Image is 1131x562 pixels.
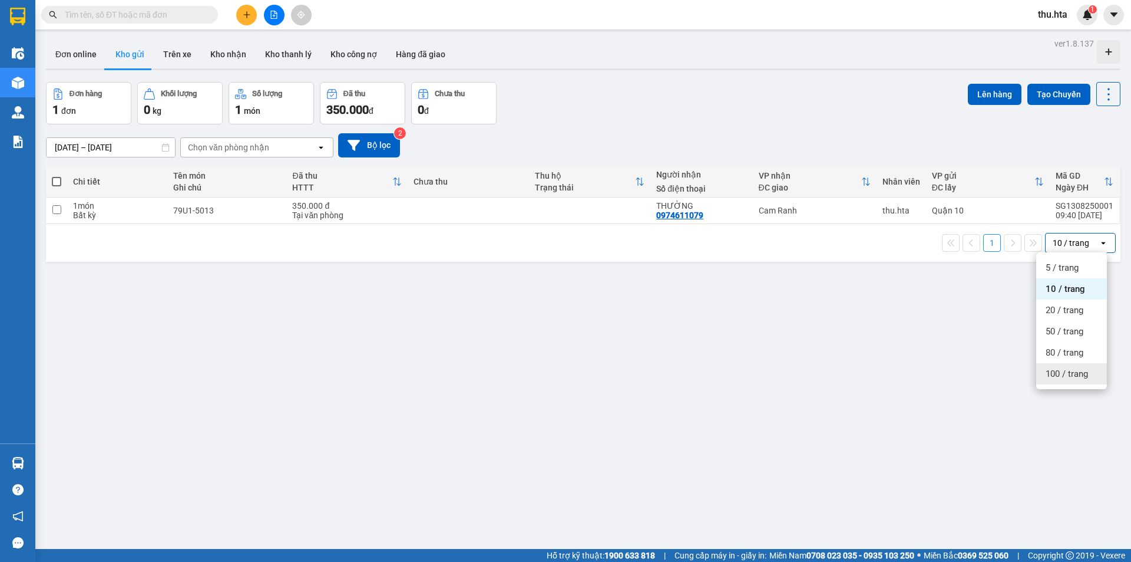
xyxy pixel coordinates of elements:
[73,177,161,186] div: Chi tiết
[656,211,703,220] div: 0974611079
[968,84,1021,105] button: Lên hàng
[46,40,106,68] button: Đơn online
[153,106,161,116] span: kg
[1046,304,1083,316] span: 20 / trang
[12,77,24,89] img: warehouse-icon
[137,82,223,124] button: Khối lượng0kg
[173,183,281,192] div: Ghi chú
[656,184,746,193] div: Số điện thoại
[674,549,766,562] span: Cung cấp máy in - giấy in:
[10,8,25,25] img: logo-vxr
[882,206,920,215] div: thu.hta
[414,177,523,186] div: Chưa thu
[291,5,312,25] button: aim
[1046,283,1085,295] span: 10 / trang
[12,47,24,60] img: warehouse-icon
[338,133,400,157] button: Bộ lọc
[369,106,373,116] span: đ
[243,11,251,19] span: plus
[656,201,746,211] div: THƯỜNG
[604,551,655,560] strong: 1900 633 818
[1097,40,1120,64] div: Tạo kho hàng mới
[244,106,260,116] span: món
[924,549,1008,562] span: Miền Bắc
[297,11,305,19] span: aim
[1056,201,1113,211] div: SG1308250001
[256,40,321,68] button: Kho thanh lý
[1099,238,1108,248] svg: open
[12,484,24,495] span: question-circle
[1036,252,1107,389] ul: Menu
[292,201,401,211] div: 350.000 đ
[1082,9,1093,20] img: icon-new-feature
[12,136,24,148] img: solution-icon
[70,90,102,98] div: Đơn hàng
[326,103,369,117] span: 350.000
[12,457,24,469] img: warehouse-icon
[882,177,920,186] div: Nhân viên
[73,201,161,211] div: 1 món
[201,40,256,68] button: Kho nhận
[61,106,76,116] span: đơn
[983,234,1001,252] button: 1
[1046,368,1088,380] span: 100 / trang
[73,211,161,220] div: Bất kỳ
[1053,237,1089,249] div: 10 / trang
[424,106,429,116] span: đ
[321,40,386,68] button: Kho công nợ
[252,90,282,98] div: Số lượng
[173,171,281,180] div: Tên món
[529,166,650,198] th: Toggle SortBy
[547,549,655,562] span: Hỗ trợ kỹ thuật:
[535,171,635,180] div: Thu hộ
[926,166,1050,198] th: Toggle SortBy
[12,106,24,119] img: warehouse-icon
[1056,171,1104,180] div: Mã GD
[806,551,914,560] strong: 0708 023 035 - 0935 103 250
[1029,7,1077,22] span: thu.hta
[264,5,285,25] button: file-add
[235,103,242,117] span: 1
[1046,326,1083,337] span: 50 / trang
[932,206,1044,215] div: Quận 10
[65,8,204,21] input: Tìm tên, số ĐT hoặc mã đơn
[1046,262,1079,274] span: 5 / trang
[1089,5,1097,14] sup: 1
[1027,84,1090,105] button: Tạo Chuyến
[386,40,455,68] button: Hàng đã giao
[286,166,407,198] th: Toggle SortBy
[52,103,59,117] span: 1
[1046,347,1083,359] span: 80 / trang
[12,537,24,548] span: message
[664,549,666,562] span: |
[1054,37,1094,50] div: ver 1.8.137
[932,183,1034,192] div: ĐC lấy
[292,183,392,192] div: HTTT
[316,143,326,152] svg: open
[753,166,877,198] th: Toggle SortBy
[320,82,405,124] button: Đã thu350.000đ
[46,82,131,124] button: Đơn hàng1đơn
[161,90,197,98] div: Khối lượng
[1056,183,1104,192] div: Ngày ĐH
[173,206,281,215] div: 79U1-5013
[1017,549,1019,562] span: |
[154,40,201,68] button: Trên xe
[1090,5,1094,14] span: 1
[656,170,746,179] div: Người nhận
[270,11,278,19] span: file-add
[236,5,257,25] button: plus
[932,171,1034,180] div: VP gửi
[759,171,861,180] div: VP nhận
[47,138,175,157] input: Select a date range.
[188,142,269,153] div: Chọn văn phòng nhận
[418,103,424,117] span: 0
[229,82,314,124] button: Số lượng1món
[106,40,154,68] button: Kho gửi
[1056,211,1113,220] div: 09:40 [DATE]
[917,553,921,558] span: ⚪️
[394,127,406,139] sup: 2
[343,90,365,98] div: Đã thu
[12,511,24,522] span: notification
[411,82,497,124] button: Chưa thu0đ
